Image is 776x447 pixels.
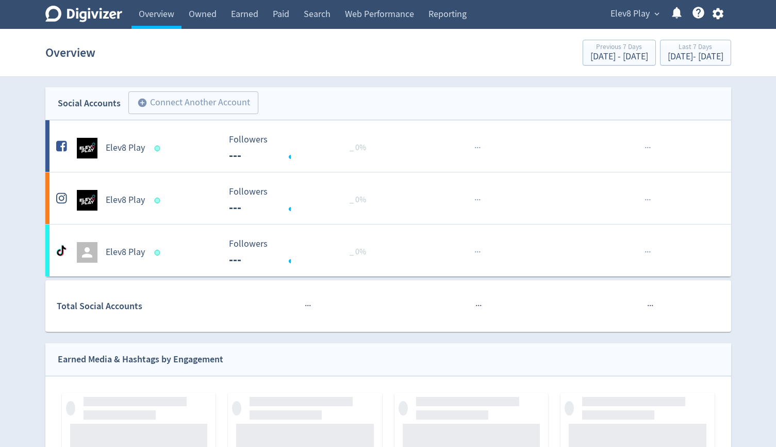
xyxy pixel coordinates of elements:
[647,141,649,154] span: ·
[668,52,723,61] div: [DATE] - [DATE]
[45,36,95,69] h1: Overview
[649,141,651,154] span: ·
[651,299,653,312] span: ·
[106,142,145,154] h5: Elev8 Play
[590,43,648,52] div: Previous 7 Days
[475,299,477,312] span: ·
[121,93,258,114] a: Connect Another Account
[474,141,476,154] span: ·
[45,120,731,172] a: Elev8 Play undefinedElev8 Play Followers --- Followers --- _ 0%······
[106,194,145,206] h5: Elev8 Play
[224,239,378,266] svg: Followers ---
[649,246,651,259] span: ·
[350,142,366,153] span: _ 0%
[77,190,97,211] img: Elev8 Play undefined
[610,6,650,22] span: Elev8 Play
[128,91,258,114] button: Connect Another Account
[647,194,649,206] span: ·
[154,250,163,256] span: Data last synced: 23 Sep 2025, 7:02pm (AEST)
[57,299,221,314] div: Total Social Accounts
[77,138,97,158] img: Elev8 Play undefined
[668,43,723,52] div: Last 7 Days
[307,299,309,312] span: ·
[649,194,651,206] span: ·
[660,40,731,66] button: Last 7 Days[DATE]- [DATE]
[607,6,662,22] button: Elev8 Play
[474,194,476,206] span: ·
[583,40,656,66] button: Previous 7 Days[DATE] - [DATE]
[45,172,731,224] a: Elev8 Play undefinedElev8 Play Followers --- Followers --- _ 0%······
[154,198,163,203] span: Data last synced: 24 Sep 2025, 4:01am (AEST)
[480,299,482,312] span: ·
[645,194,647,206] span: ·
[106,246,145,259] h5: Elev8 Play
[590,52,648,61] div: [DATE] - [DATE]
[224,187,378,214] svg: Followers ---
[645,141,647,154] span: ·
[58,352,223,367] div: Earned Media & Hashtags by Engagement
[309,299,311,312] span: ·
[350,195,366,205] span: _ 0%
[58,96,121,111] div: Social Accounts
[478,141,481,154] span: ·
[476,194,478,206] span: ·
[476,246,478,259] span: ·
[224,135,378,162] svg: Followers ---
[477,299,480,312] span: ·
[652,9,662,19] span: expand_more
[645,246,647,259] span: ·
[649,299,651,312] span: ·
[137,98,147,108] span: add_circle
[45,225,731,276] a: Elev8 Play Followers --- Followers --- _ 0%······
[647,299,649,312] span: ·
[154,146,163,151] span: Data last synced: 24 Sep 2025, 3:02am (AEST)
[476,141,478,154] span: ·
[647,246,649,259] span: ·
[305,299,307,312] span: ·
[350,247,366,257] span: _ 0%
[478,246,481,259] span: ·
[478,194,481,206] span: ·
[474,246,476,259] span: ·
